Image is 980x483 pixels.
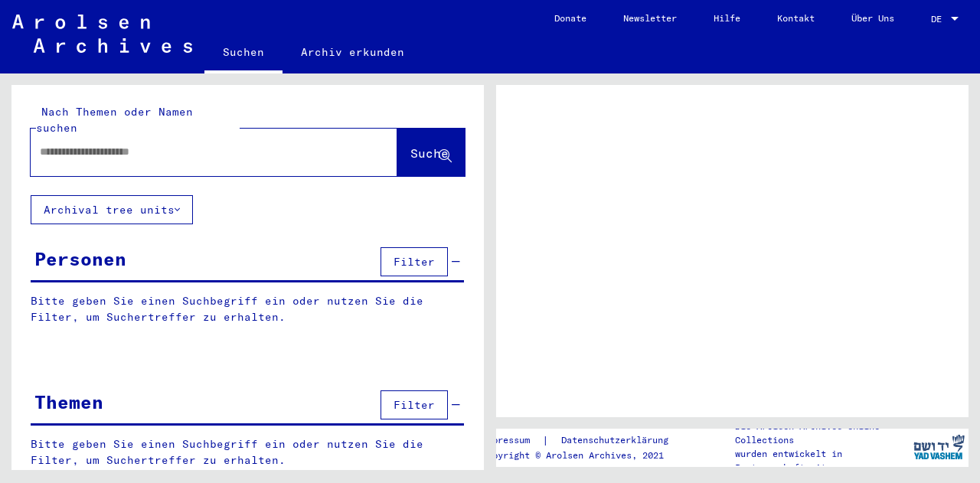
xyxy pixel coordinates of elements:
[283,34,423,70] a: Archiv erkunden
[482,432,542,449] a: Impressum
[410,145,449,161] span: Suche
[381,247,448,276] button: Filter
[204,34,283,73] a: Suchen
[394,255,435,269] span: Filter
[36,105,193,135] mat-label: Nach Themen oder Namen suchen
[482,449,687,462] p: Copyright © Arolsen Archives, 2021
[196,469,265,483] a: Archivbaum
[482,432,687,449] div: |
[31,293,464,325] p: Bitte geben Sie einen Suchbegriff ein oder nutzen Sie die Filter, um Suchertreffer zu erhalten.
[381,390,448,419] button: Filter
[34,245,126,273] div: Personen
[34,388,103,416] div: Themen
[549,432,687,449] a: Datenschutzerklärung
[735,419,910,447] p: Die Arolsen Archives Online-Collections
[397,129,465,176] button: Suche
[31,195,193,224] button: Archival tree units
[931,14,948,24] span: DE
[12,15,192,53] img: Arolsen_neg.svg
[735,447,910,475] p: wurden entwickelt in Partnerschaft mit
[394,398,435,412] span: Filter
[910,428,968,466] img: yv_logo.png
